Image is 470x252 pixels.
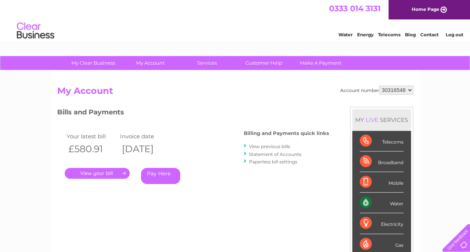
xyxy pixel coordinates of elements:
[360,131,403,151] div: Telecoms
[338,32,353,37] a: Water
[59,4,412,36] div: Clear Business is a trading name of Verastar Limited (registered in [GEOGRAPHIC_DATA] No. 3667643...
[233,56,295,70] a: Customer Help
[445,32,463,37] a: Log out
[119,56,181,70] a: My Account
[364,116,380,123] div: LIVE
[360,172,403,193] div: Mobile
[405,32,416,37] a: Blog
[141,168,180,184] a: Pay Here
[249,144,290,149] a: View previous bills
[57,107,329,120] h3: Bills and Payments
[118,141,172,157] th: [DATE]
[360,193,403,213] div: Water
[244,130,329,136] h4: Billing and Payments quick links
[176,56,238,70] a: Services
[249,151,301,157] a: Statement of Accounts
[62,56,124,70] a: My Clear Business
[360,213,403,234] div: Electricity
[340,86,413,95] div: Account number
[57,86,413,100] h2: My Account
[290,56,351,70] a: Make A Payment
[65,168,130,179] a: .
[65,141,119,157] th: £580.91
[360,151,403,172] div: Broadband
[118,131,172,141] td: Invoice date
[65,131,119,141] td: Your latest bill
[357,32,374,37] a: Energy
[249,159,297,165] a: Paperless bill settings
[352,109,411,130] div: MY SERVICES
[329,4,381,13] a: 0333 014 3131
[420,32,439,37] a: Contact
[378,32,400,37] a: Telecoms
[16,19,55,42] img: logo.png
